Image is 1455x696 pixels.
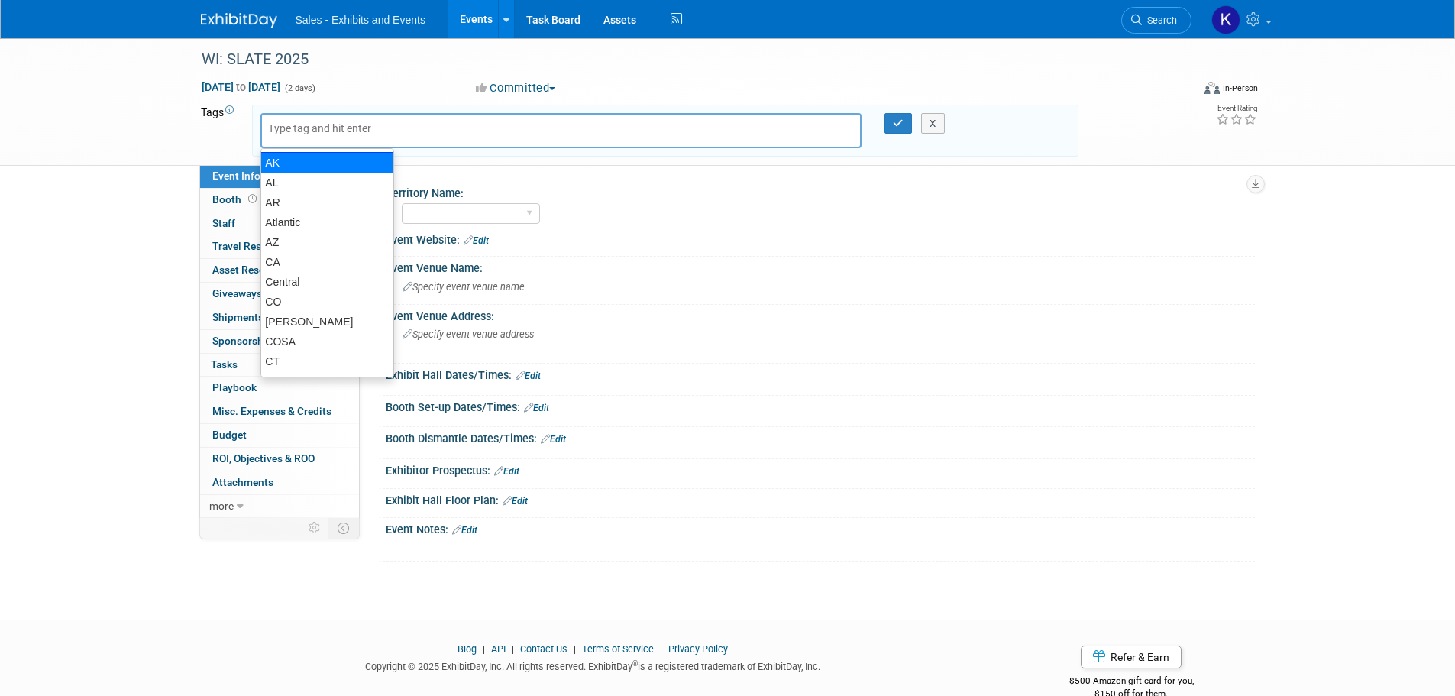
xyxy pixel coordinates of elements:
a: Edit [464,235,489,246]
td: Personalize Event Tab Strip [302,518,328,538]
span: Booth [212,193,260,206]
div: Event Venue Address: [386,305,1255,324]
a: Edit [524,403,549,413]
input: Type tag and hit enter [268,121,390,136]
a: Playbook [200,377,359,400]
a: Edit [516,371,541,381]
div: WI: SLATE 2025 [196,46,1169,73]
a: Contact Us [520,643,567,655]
a: Edit [541,434,566,445]
a: Search [1121,7,1191,34]
span: more [209,500,234,512]
div: DE [261,371,393,391]
span: Attachments [212,476,273,488]
a: Edit [452,525,477,536]
span: | [508,643,518,655]
span: | [656,643,666,655]
div: AR [261,193,393,212]
span: Playbook [212,381,257,393]
div: Booth Set-up Dates/Times: [386,396,1255,416]
span: Shipments [212,311,264,323]
a: Staff [200,212,359,235]
a: Tasks [200,354,359,377]
div: CA [261,252,393,272]
div: AZ [261,232,393,252]
button: X [921,113,945,134]
div: Event Website: [386,228,1255,248]
a: Giveaways [200,283,359,306]
a: Asset Reservations [200,259,359,282]
button: Committed [470,80,561,96]
span: (2 days) [283,83,315,93]
div: [PERSON_NAME] [261,312,393,332]
span: [DATE] [DATE] [201,80,281,94]
div: CT [261,351,393,371]
a: Refer & Earn [1081,646,1182,668]
a: Edit [494,466,519,477]
div: Booth Dismantle Dates/Times: [386,427,1255,447]
span: Sponsorships [212,335,278,347]
div: In-Person [1222,83,1258,94]
a: Blog [458,643,477,655]
a: Privacy Policy [668,643,728,655]
div: Territory Name: [386,182,1248,201]
span: Search [1142,15,1177,26]
div: Exhibit Hall Dates/Times: [386,364,1255,384]
span: Misc. Expenses & Credits [212,405,331,417]
td: Tags [201,105,238,157]
img: Format-Inperson.png [1204,82,1220,94]
a: ROI, Objectives & ROO [200,448,359,471]
span: Giveaways [212,287,262,299]
span: | [479,643,489,655]
div: CO [261,292,393,312]
a: Edit [503,496,528,507]
a: Event Information [200,165,359,188]
a: Attachments [200,471,359,494]
div: Exhibitor Prospectus: [386,459,1255,479]
a: API [491,643,506,655]
td: Toggle Event Tabs [328,518,359,538]
div: Copyright © 2025 ExhibitDay, Inc. All rights reserved. ExhibitDay is a registered trademark of Ex... [201,656,986,674]
span: Event Information [212,170,298,182]
span: ROI, Objectives & ROO [212,452,315,465]
sup: ® [632,659,638,668]
span: Specify event venue name [403,281,525,293]
a: Budget [200,424,359,447]
span: Booth not reserved yet [245,193,260,205]
div: Event Notes: [386,518,1255,538]
span: to [234,81,248,93]
div: Atlantic [261,212,393,232]
a: Misc. Expenses & Credits [200,400,359,423]
div: AK [260,152,394,173]
span: Sales - Exhibits and Events [296,14,425,26]
a: Sponsorships [200,330,359,353]
div: AL [261,173,393,193]
a: Terms of Service [582,643,654,655]
span: Asset Reservations [212,264,303,276]
div: Event Format [1101,79,1259,102]
span: Staff [212,217,235,229]
img: Kara Haven [1211,5,1240,34]
span: Budget [212,429,247,441]
span: Travel Reservations [212,240,306,252]
a: Shipments [200,306,359,329]
div: Exhibit Hall Floor Plan: [386,489,1255,509]
div: Central [261,272,393,292]
span: | [570,643,580,655]
img: ExhibitDay [201,13,277,28]
a: more [200,495,359,518]
span: Specify event venue address [403,329,534,340]
div: Event Rating [1216,105,1257,112]
div: Event Venue Name: [386,257,1255,276]
a: Travel Reservations [200,235,359,258]
a: Booth [200,189,359,212]
span: Tasks [211,358,238,371]
div: COSA [261,332,393,351]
